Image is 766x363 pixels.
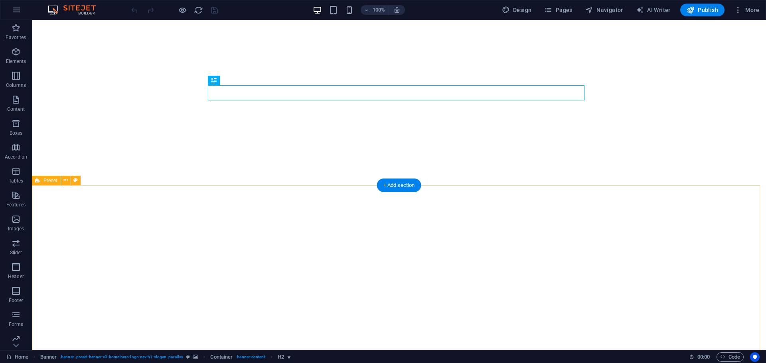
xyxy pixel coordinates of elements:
span: 00 00 [697,352,710,362]
p: Header [8,273,24,280]
div: Design (Ctrl+Alt+Y) [499,4,535,16]
i: Element contains an animation [287,355,291,359]
span: Click to select. Double-click to edit [40,352,57,362]
p: Accordion [5,154,27,160]
button: Usercentrics [750,352,760,362]
p: Slider [10,249,22,256]
span: Code [720,352,740,362]
h6: Session time [689,352,710,362]
p: Footer [9,297,23,304]
span: Click to select. Double-click to edit [278,352,284,362]
p: Elements [6,58,26,65]
i: This element is a customizable preset [186,355,190,359]
button: Code [717,352,744,362]
button: Click here to leave preview mode and continue editing [178,5,187,15]
p: Features [6,202,26,208]
i: Reload page [194,6,203,15]
p: Forms [9,321,23,328]
button: Navigator [582,4,626,16]
i: On resize automatically adjust zoom level to fit chosen device. [393,6,401,14]
img: Editor Logo [46,5,106,15]
span: Preset [43,178,57,183]
p: Images [8,226,24,232]
p: Tables [9,178,23,184]
span: Click to select. Double-click to edit [210,352,233,362]
span: . banner .preset-banner-v3-home-hero-logo-nav-h1-slogan .parallax [60,352,183,362]
button: Publish [680,4,725,16]
a: Click to cancel selection. Double-click to open Pages [6,352,28,362]
span: Navigator [585,6,623,14]
p: Content [7,106,25,112]
p: Boxes [10,130,23,136]
span: . banner-content [236,352,265,362]
nav: breadcrumb [40,352,291,362]
span: Pages [544,6,572,14]
span: Design [502,6,532,14]
span: AI Writer [636,6,671,14]
button: Pages [541,4,575,16]
span: : [703,354,704,360]
button: 100% [361,5,389,15]
p: Favorites [6,34,26,41]
span: Publish [687,6,718,14]
p: Columns [6,82,26,88]
button: reload [193,5,203,15]
h6: 100% [373,5,385,15]
button: AI Writer [633,4,674,16]
i: This element contains a background [193,355,198,359]
button: Design [499,4,535,16]
button: More [731,4,762,16]
span: More [734,6,759,14]
div: + Add section [377,179,421,192]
